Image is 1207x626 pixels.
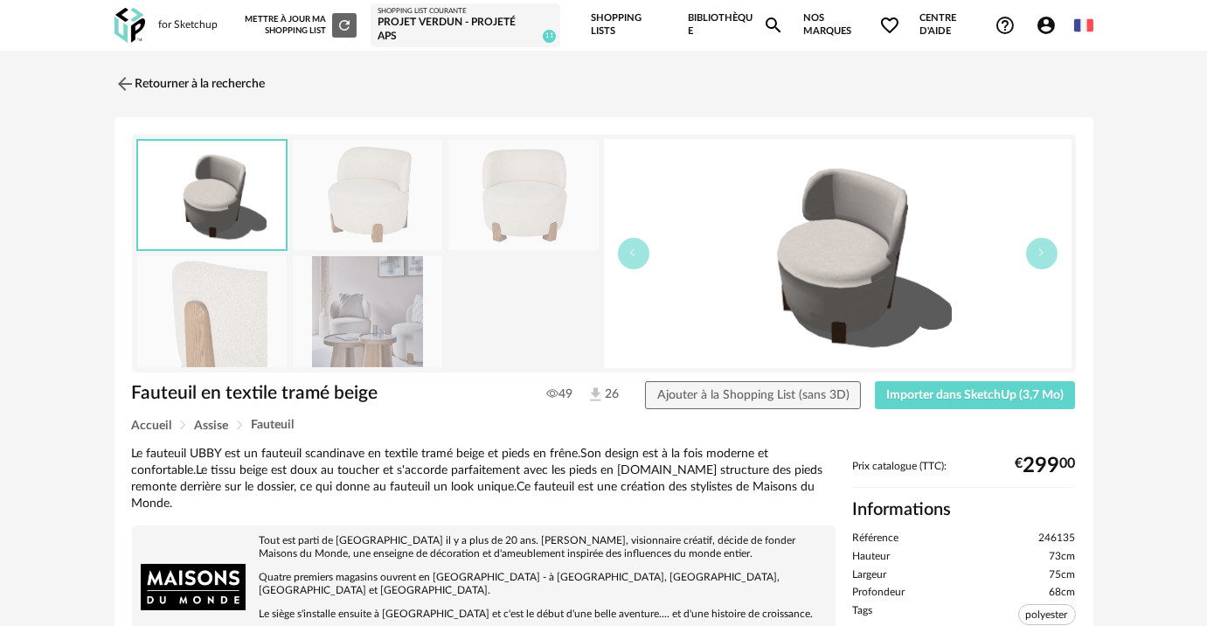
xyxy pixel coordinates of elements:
img: thumbnail.png [138,141,287,250]
button: Importer dans SketchUp (3,7 Mo) [875,381,1076,409]
span: 73cm [1050,550,1076,564]
img: svg+xml;base64,PHN2ZyB3aWR0aD0iMjQiIGhlaWdodD0iMjQiIHZpZXdCb3g9IjAgMCAyNCAyNCIgZmlsbD0ibm9uZSIgeG... [114,73,135,94]
div: for Sketchup [159,18,219,32]
span: 246135 [1039,532,1076,546]
span: 26 [586,386,615,404]
p: Quatre premiers magasins ouvrent en [GEOGRAPHIC_DATA] - à [GEOGRAPHIC_DATA], [GEOGRAPHIC_DATA], [... [141,571,827,597]
img: fr [1074,16,1093,35]
div: Le fauteuil UBBY est un fauteuil scandinave en textile tramé beige et pieds en frêne.Son design e... [132,446,836,512]
h1: Fauteuil en textile tramé beige [132,381,515,405]
img: fauteuil-en-textile-trame-beige-1000-9-12-246135_7.jpg [293,256,443,367]
div: Shopping List courante [378,7,553,16]
span: Ajouter à la Shopping List (sans 3D) [657,389,850,401]
div: € 00 [1016,460,1076,472]
p: Le siège s'installe ensuite à [GEOGRAPHIC_DATA] et c'est le début d'une belle aventure.... et d'u... [141,608,827,621]
div: Prix catalogue (TTC): [853,460,1076,489]
a: Retourner à la recherche [114,65,266,103]
h2: Informations [853,498,1076,521]
span: 75cm [1050,568,1076,582]
span: Profondeur [853,586,905,600]
span: Accueil [132,420,172,432]
img: fauteuil-en-textile-trame-beige-1000-9-12-246135_4.jpg [448,140,599,251]
img: fauteuil-en-textile-trame-beige-1000-9-12-246135_5.jpg [137,256,288,367]
span: 299 [1023,460,1060,472]
span: Fauteuil [252,419,295,431]
div: Projet Verdun - Projeté APS [378,16,553,43]
a: Shopping List courante Projet Verdun - Projeté APS 11 [378,7,553,44]
img: Téléchargements [586,386,605,404]
span: Account Circle icon [1036,15,1065,36]
img: OXP [114,8,145,44]
span: Centre d'aideHelp Circle Outline icon [919,12,1016,38]
span: 11 [543,30,556,43]
span: Refresh icon [336,20,352,29]
button: Ajouter à la Shopping List (sans 3D) [645,381,861,409]
span: Assise [195,420,229,432]
span: polyester [1018,604,1076,625]
span: 49 [546,386,572,402]
span: Heart Outline icon [879,15,900,36]
div: Mettre à jour ma Shopping List [245,13,357,38]
span: Account Circle icon [1036,15,1057,36]
span: Largeur [853,568,887,582]
img: thumbnail.png [604,139,1072,368]
img: fauteuil-en-textile-trame-beige-1000-9-12-246135_1.jpg [293,140,443,251]
span: Importer dans SketchUp (3,7 Mo) [886,389,1064,401]
span: Hauteur [853,550,891,564]
p: Tout est parti de [GEOGRAPHIC_DATA] il y a plus de 20 ans. [PERSON_NAME], visionnaire créatif, dé... [141,534,827,560]
span: Magnify icon [763,15,784,36]
span: Référence [853,532,899,546]
span: Help Circle Outline icon [995,15,1016,36]
div: Breadcrumb [132,419,1076,432]
span: 68cm [1050,586,1076,600]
